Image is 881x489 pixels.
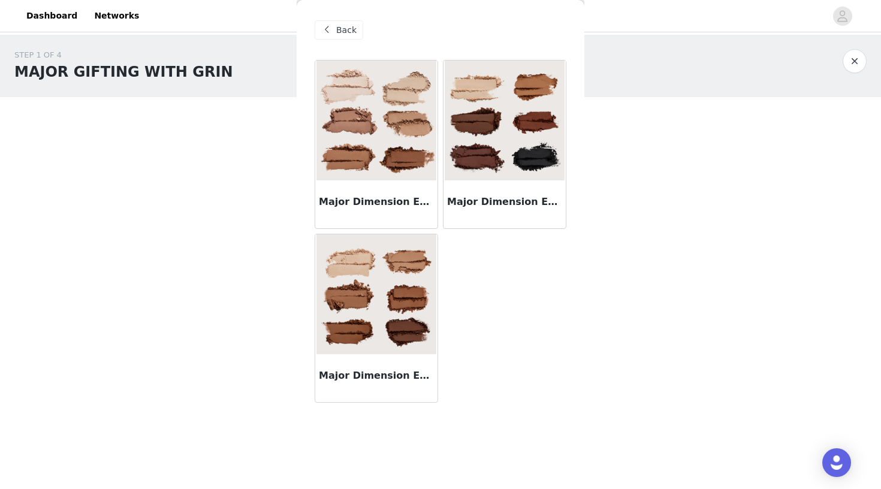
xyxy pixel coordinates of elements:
h3: Major Dimension Essential Artistry Edit Eyeshadow Palette - Deep [447,195,562,209]
img: Major Dimension Essential Artistry Edit Eyeshadow Palette - Medium [316,234,436,354]
a: Dashboard [19,2,85,29]
div: STEP 1 OF 4 [14,49,233,61]
h1: MAJOR GIFTING WITH GRIN [14,61,233,83]
h3: Major Dimension Essential Artistry Edit Eyeshadow Palette - Light [319,195,434,209]
h3: Major Dimension Essential Artistry Edit Eyeshadow Palette - Medium [319,369,434,383]
a: Networks [87,2,146,29]
img: Major Dimension Essential Artistry Edit Eyeshadow Palette - Light [316,61,436,180]
div: Open Intercom Messenger [822,448,851,477]
img: Major Dimension Essential Artistry Edit Eyeshadow Palette - Deep [445,61,565,180]
span: Back [336,24,357,37]
div: avatar [837,7,848,26]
